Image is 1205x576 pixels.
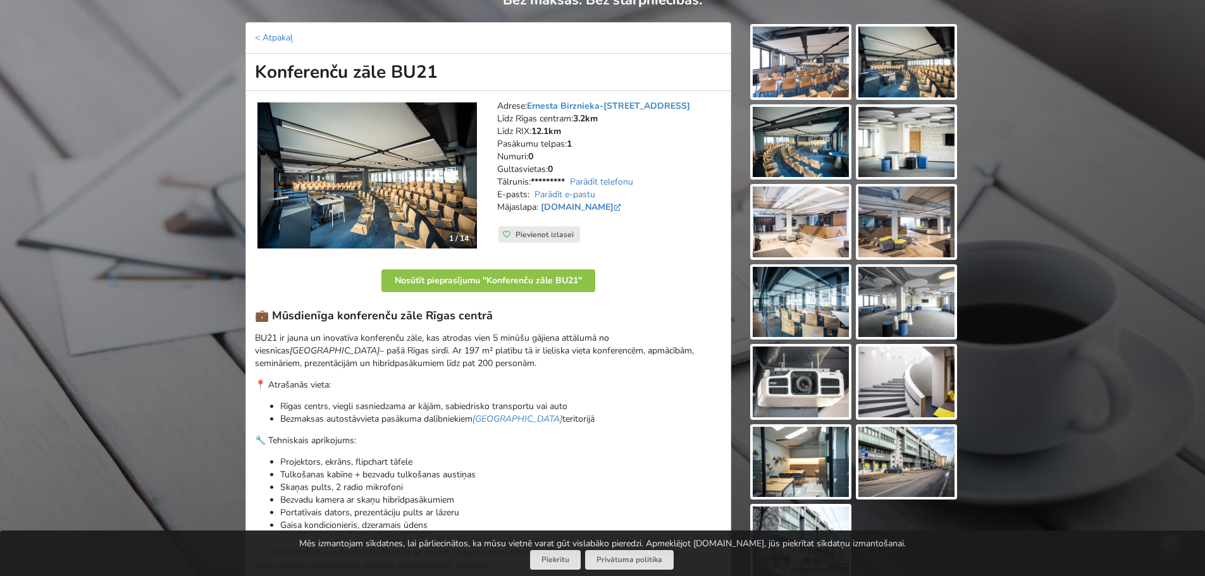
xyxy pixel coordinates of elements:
[290,345,380,357] em: [GEOGRAPHIC_DATA]
[548,163,553,175] strong: 0
[753,267,849,338] img: Konferenču zāle BU21 | Rīga | Pasākumu vieta - galerijas bilde
[280,400,722,413] p: Rīgas centrs, viegli sasniedzama ar kājām, sabiedrisko transportu vai auto
[858,346,955,417] img: Konferenču zāle BU21 | Rīga | Pasākumu vieta - galerijas bilde
[541,201,624,213] a: [DOMAIN_NAME]
[255,309,722,323] h3: 💼 Mūsdienīga konferenču zāle Rīgas centrā
[442,229,476,248] div: 1 / 14
[527,100,690,112] a: Ernesta Birznieka-[STREET_ADDRESS]
[753,346,849,417] img: Konferenču zāle BU21 | Rīga | Pasākumu vieta - galerijas bilde
[257,102,477,249] img: Konferenču zāle | Rīga | Konferenču zāle BU21
[858,267,955,338] img: Konferenču zāle BU21 | Rīga | Pasākumu vieta - galerijas bilde
[530,550,581,570] button: Piekrītu
[280,519,722,532] p: Gaisa kondicionieris, dzeramais ūdens
[280,413,722,426] p: Bezmaksas autostāvvieta pasākuma dalībniekiem teritorijā
[753,427,849,498] img: Konferenču zāle BU21 | Rīga | Pasākumu vieta - galerijas bilde
[858,187,955,257] img: Konferenču zāle BU21 | Rīga | Pasākumu vieta - galerijas bilde
[570,176,633,188] a: Parādīt telefonu
[497,100,722,226] address: Adrese: Līdz Rīgas centram: Līdz RIX: Pasākumu telpas: Numuri: Gultasvietas: Tālrunis: E-pasts: M...
[255,379,722,391] p: 📍 Atrašanās vieta:
[257,102,477,249] a: Konferenču zāle | Rīga | Konferenču zāle BU21 1 / 14
[531,125,561,137] strong: 12.1km
[567,138,572,150] strong: 1
[858,427,955,498] img: Konferenču zāle BU21 | Rīga | Pasākumu vieta - galerijas bilde
[753,187,849,257] img: Konferenču zāle BU21 | Rīga | Pasākumu vieta - galerijas bilde
[255,332,722,370] p: BU21 ir jauna un inovatīva konferenču zāle, kas atrodas vien 5 minūšu gājiena attālumā no viesnīc...
[516,230,574,240] span: Pievienot izlasei
[280,506,722,519] p: Portatīvais dators, prezentāciju pults ar lāzeru
[255,434,722,447] p: 🔧 Tehniskais aprīkojums:
[280,456,722,469] p: Projektors, ekrāns, flipchart tāfele
[535,188,595,200] a: Parādīt e-pastu
[528,150,533,162] strong: 0
[255,32,293,44] a: < Atpakaļ
[280,469,722,481] p: Tulkošanas kabīne + bezvadu tulkošanas austiņas
[753,107,849,178] img: Konferenču zāle BU21 | Rīga | Pasākumu vieta - galerijas bilde
[280,494,722,506] p: Bezvadu kamera ar skaņu hibrīdpasākumiem
[381,269,595,292] button: Nosūtīt pieprasījumu "Konferenču zāle BU21"
[280,481,722,494] p: Skaņas pults, 2 radio mikrofoni
[585,550,674,570] a: Privātuma politika
[858,107,955,178] img: Konferenču zāle BU21 | Rīga | Pasākumu vieta - galerijas bilde
[473,413,562,425] a: [GEOGRAPHIC_DATA]
[573,113,598,125] strong: 3.2km
[245,54,731,91] h1: Konferenču zāle BU21
[753,27,849,97] img: Konferenču zāle BU21 | Rīga | Pasākumu vieta - galerijas bilde
[858,27,955,97] img: Konferenču zāle BU21 | Rīga | Pasākumu vieta - galerijas bilde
